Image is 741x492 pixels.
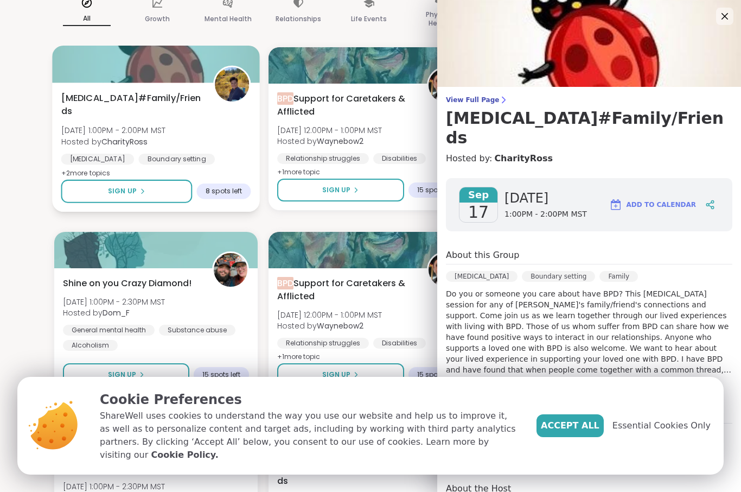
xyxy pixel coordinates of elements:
[63,277,191,290] span: Shine on you Crazy Diamond!
[108,370,136,380] span: Sign Up
[459,187,497,203] span: Sep
[277,125,382,136] span: [DATE] 12:00PM - 1:00PM MST
[277,277,414,303] span: Support for Caretakers & Afflicted
[103,307,130,318] b: Dom_F
[61,92,201,118] span: [MEDICAL_DATA]#Family/Friends
[417,370,455,379] span: 15 spots left
[63,363,189,386] button: Sign Up
[145,12,170,26] p: Growth
[100,390,519,409] p: Cookie Preferences
[446,271,518,282] div: [MEDICAL_DATA]
[322,370,350,380] span: Sign Up
[138,154,215,165] div: Boundary setting
[446,109,732,148] h3: [MEDICAL_DATA]#Family/Friends
[206,187,242,195] span: 8 spots left
[504,190,587,207] span: [DATE]
[108,186,137,196] span: Sign Up
[61,136,166,147] span: Hosted by
[63,12,111,26] p: All
[277,310,382,320] span: [DATE] 12:00PM - 1:00PM MST
[277,92,414,118] span: Support for Caretakers & Afflicted
[277,153,369,164] div: Relationship struggles
[373,153,426,164] div: Disabilities
[417,186,455,194] span: 15 spots left
[214,253,247,287] img: Dom_F
[277,179,404,201] button: Sign Up
[317,320,363,331] b: Waynebow2
[494,152,553,165] a: CharityRoss
[202,370,240,379] span: 15 spots left
[101,136,147,147] b: CharityRoss
[373,338,426,349] div: Disabilities
[322,185,350,195] span: Sign Up
[627,200,696,210] span: Add to Calendar
[609,198,622,211] img: ShareWell Logomark
[151,449,218,462] a: Cookie Policy.
[63,340,118,351] div: Alcoholism
[277,92,293,105] span: BPD
[61,125,166,136] span: [DATE] 1:00PM - 2:00PM MST
[277,462,414,488] span: [MEDICAL_DATA]#Family/Friends
[277,338,369,349] div: Relationship struggles
[215,67,249,102] img: CharityRoss
[63,481,165,492] span: [DATE] 1:00PM - 2:30PM MST
[446,152,732,165] h4: Hosted by:
[446,96,732,104] span: View Full Page
[604,192,701,218] button: Add to Calendar
[599,271,638,282] div: Family
[63,297,165,307] span: [DATE] 1:00PM - 2:30PM MST
[522,271,595,282] div: Boundary setting
[536,414,604,437] button: Accept All
[446,249,519,262] h4: About this Group
[277,277,293,289] span: BPD
[61,180,193,203] button: Sign Up
[205,12,252,26] p: Mental Health
[277,136,382,147] span: Hosted by
[61,154,135,165] div: [MEDICAL_DATA]
[277,320,382,331] span: Hosted by
[429,68,462,102] img: Waynebow2
[277,363,404,386] button: Sign Up
[317,136,363,147] b: Waynebow2
[612,419,711,432] span: Essential Cookies Only
[446,96,732,148] a: View Full Page[MEDICAL_DATA]#Family/Friends
[276,12,321,26] p: Relationships
[429,253,462,287] img: Waynebow2
[541,419,599,432] span: Accept All
[468,203,489,222] span: 17
[63,307,165,318] span: Hosted by
[504,209,587,220] span: 1:00PM - 2:00PM MST
[446,288,732,375] p: Do you or someone you care about have BPD? This [MEDICAL_DATA] session for any of [PERSON_NAME]'s...
[100,409,519,462] p: ShareWell uses cookies to understand the way you use our website and help us to improve it, as we...
[351,12,387,26] p: Life Events
[159,325,235,336] div: Substance abuse
[63,325,155,336] div: General mental health
[416,8,463,30] p: Physical Health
